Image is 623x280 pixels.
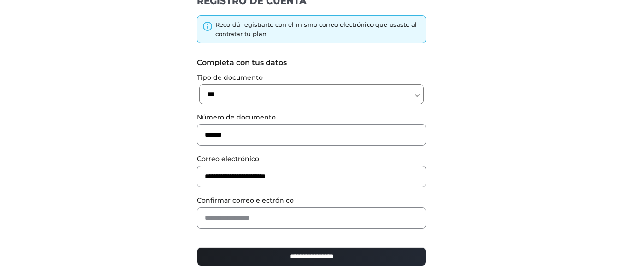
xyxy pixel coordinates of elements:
label: Tipo de documento [197,73,426,83]
label: Completa con tus datos [197,57,426,68]
label: Confirmar correo electrónico [197,196,426,205]
div: Recordá registrarte con el mismo correo electrónico que usaste al contratar tu plan [215,20,421,38]
label: Correo electrónico [197,154,426,164]
label: Número de documento [197,113,426,122]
